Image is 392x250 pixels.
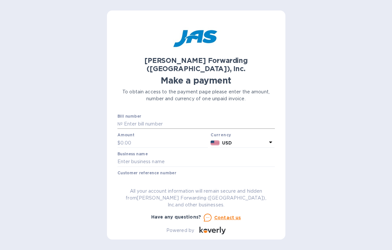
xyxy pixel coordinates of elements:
[117,75,275,86] h1: Make a payment
[120,138,208,148] input: 0.00
[211,141,219,145] img: USD
[123,119,275,129] input: Enter bill number
[117,171,176,175] label: Customer reference number
[117,114,141,118] label: Bill number
[117,188,275,208] p: All your account information will remain secure and hidden from [PERSON_NAME] Forwarding ([GEOGRA...
[151,214,201,220] b: Have any questions?
[166,227,194,234] p: Powered by
[117,152,148,156] label: Business name
[222,140,232,145] b: USD
[117,140,120,146] p: $
[214,215,241,220] u: Contact us
[117,133,134,137] label: Amount
[144,56,248,73] b: [PERSON_NAME] Forwarding ([GEOGRAPHIC_DATA]), Inc.
[117,121,123,127] p: №
[117,88,275,102] p: To obtain access to the payment page please enter the amount, number and currency of one unpaid i...
[117,157,275,167] input: Enter business name
[211,132,231,137] b: Currency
